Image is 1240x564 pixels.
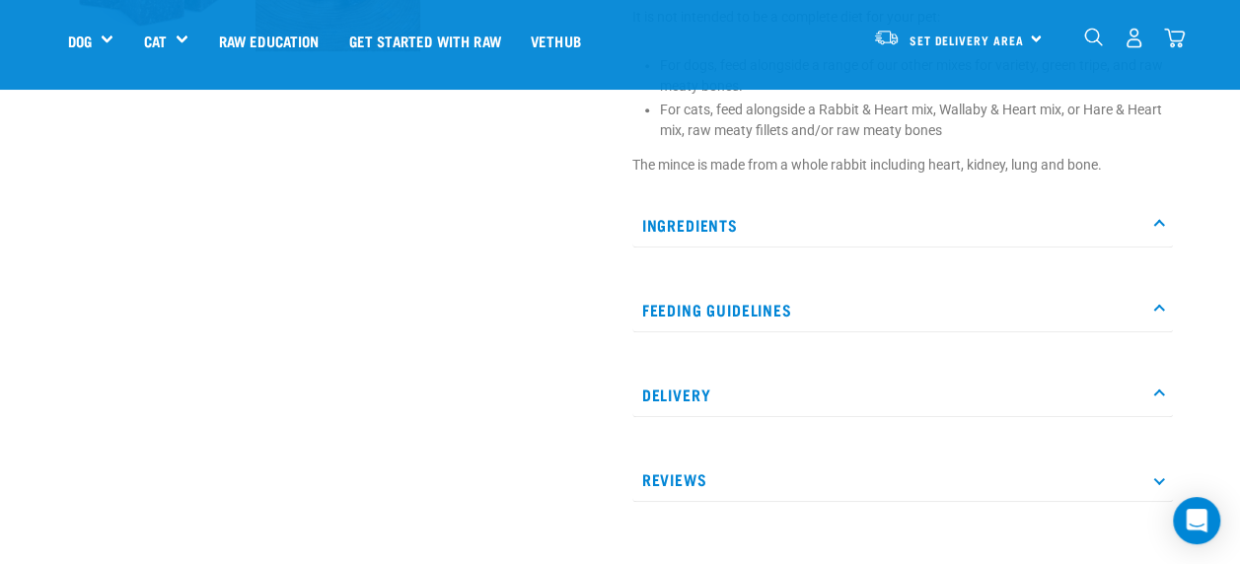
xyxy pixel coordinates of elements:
a: Dog [68,30,92,52]
a: Vethub [516,1,596,80]
li: For cats, feed alongside a Rabbit & Heart mix, Wallaby & Heart mix, or Hare & Heart mix, raw meat... [660,100,1173,141]
img: user.png [1124,28,1144,48]
p: Reviews [632,458,1173,502]
a: Cat [143,30,166,52]
a: Raw Education [203,1,333,80]
span: Set Delivery Area [910,36,1024,43]
p: Ingredients [632,203,1173,247]
p: The mince is made from a whole rabbit including heart, kidney, lung and bone. [632,155,1173,176]
div: Open Intercom Messenger [1173,497,1220,544]
p: Feeding Guidelines [632,288,1173,332]
img: van-moving.png [873,29,900,46]
a: Get started with Raw [334,1,516,80]
img: home-icon@2x.png [1164,28,1185,48]
p: Delivery [632,373,1173,417]
img: home-icon-1@2x.png [1084,28,1103,46]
